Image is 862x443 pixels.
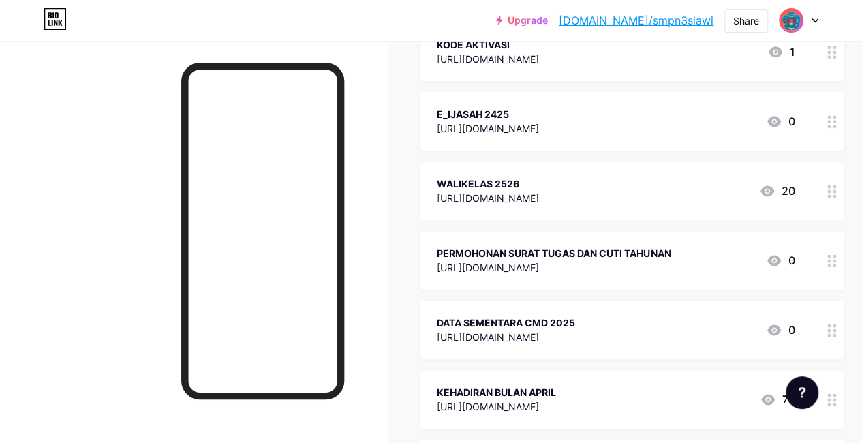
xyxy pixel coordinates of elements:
a: Upgrade [496,15,548,26]
div: 1 [767,44,795,60]
div: E_IJASAH 2425 [437,107,539,121]
div: 0 [766,113,795,129]
div: KODE AKTIVASI [437,37,539,52]
div: KEHADIRAN BULAN APRIL [437,385,556,399]
div: DATA SEMENTARA CMD 2025 [437,316,575,330]
img: smpn3slawi [778,7,804,33]
a: [DOMAIN_NAME]/smpn3slawi [559,12,713,29]
div: [URL][DOMAIN_NAME] [437,260,671,275]
div: WALIKELAS 2526 [437,177,539,191]
div: [URL][DOMAIN_NAME] [437,191,539,205]
div: 20 [759,183,795,199]
div: PERMOHONAN SURAT TUGAS DAN CUTI TAHUNAN [437,246,671,260]
div: 0 [766,252,795,269]
div: 0 [766,322,795,338]
div: [URL][DOMAIN_NAME] [437,399,556,414]
div: [URL][DOMAIN_NAME] [437,121,539,136]
div: [URL][DOMAIN_NAME] [437,52,539,66]
div: Share [733,14,759,28]
div: 72 [760,391,795,408]
div: [URL][DOMAIN_NAME] [437,330,575,344]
